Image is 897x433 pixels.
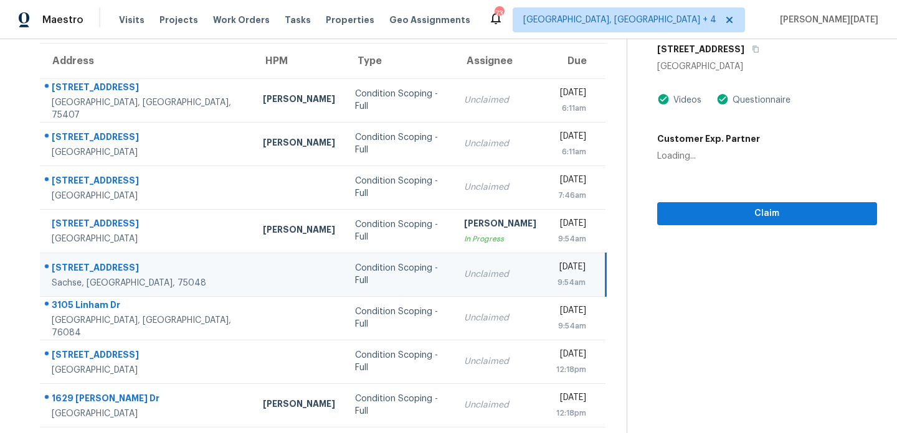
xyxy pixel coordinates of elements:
[263,398,335,413] div: [PERSON_NAME]
[556,407,586,419] div: 12:18pm
[119,14,145,26] span: Visits
[355,393,444,417] div: Condition Scoping - Full
[464,217,536,233] div: [PERSON_NAME]
[657,43,744,55] h5: [STREET_ADDRESS]
[52,174,243,190] div: [STREET_ADDRESS]
[52,190,243,202] div: [GEOGRAPHIC_DATA]
[657,60,877,73] div: [GEOGRAPHIC_DATA]
[464,399,536,411] div: Unclaimed
[657,152,696,161] span: Loading...
[42,14,83,26] span: Maestro
[355,349,444,374] div: Condition Scoping - Full
[556,86,586,102] div: [DATE]
[657,133,760,145] h5: Customer Exp. Partner
[556,363,586,376] div: 12:18pm
[556,102,586,114] div: 6:11am
[556,348,586,363] div: [DATE]
[355,175,444,200] div: Condition Scoping - Full
[52,131,243,146] div: [STREET_ADDRESS]
[285,16,311,24] span: Tasks
[355,305,444,330] div: Condition Scoping - Full
[355,131,444,156] div: Condition Scoping - Full
[775,14,878,26] span: [PERSON_NAME][DATE]
[355,218,444,243] div: Condition Scoping - Full
[556,391,586,407] div: [DATE]
[556,189,586,202] div: 7:46am
[556,217,586,233] div: [DATE]
[326,14,374,26] span: Properties
[556,130,586,146] div: [DATE]
[556,304,586,320] div: [DATE]
[464,181,536,193] div: Unclaimed
[263,223,335,239] div: [PERSON_NAME]
[52,261,243,277] div: [STREET_ADDRESS]
[52,277,243,289] div: Sachse, [GEOGRAPHIC_DATA], 75048
[464,355,536,368] div: Unclaimed
[40,44,253,78] th: Address
[52,146,243,159] div: [GEOGRAPHIC_DATA]
[744,38,761,60] button: Copy Address
[52,314,243,339] div: [GEOGRAPHIC_DATA], [GEOGRAPHIC_DATA], 76084
[464,312,536,324] div: Unclaimed
[546,44,605,78] th: Due
[729,94,790,106] div: Questionnaire
[52,407,243,420] div: [GEOGRAPHIC_DATA]
[253,44,345,78] th: HPM
[495,7,503,20] div: 73
[263,136,335,152] div: [PERSON_NAME]
[464,268,536,281] div: Unclaimed
[716,93,729,106] img: Artifact Present Icon
[355,88,444,113] div: Condition Scoping - Full
[657,202,877,225] button: Claim
[52,81,243,96] div: [STREET_ADDRESS]
[52,233,243,245] div: [GEOGRAPHIC_DATA]
[213,14,270,26] span: Work Orders
[523,14,716,26] span: [GEOGRAPHIC_DATA], [GEOGRAPHIC_DATA] + 4
[52,299,243,314] div: 3105 Linham Dr
[556,261,586,276] div: [DATE]
[159,14,198,26] span: Projects
[454,44,546,78] th: Assignee
[52,364,243,376] div: [GEOGRAPHIC_DATA]
[464,94,536,106] div: Unclaimed
[556,320,586,332] div: 9:54am
[52,392,243,407] div: 1629 [PERSON_NAME] Dr
[355,262,444,287] div: Condition Scoping - Full
[464,137,536,150] div: Unclaimed
[556,233,586,245] div: 9:54am
[52,217,243,233] div: [STREET_ADDRESS]
[263,93,335,108] div: [PERSON_NAME]
[556,146,586,158] div: 6:11am
[389,14,470,26] span: Geo Assignments
[52,348,243,364] div: [STREET_ADDRESS]
[667,206,867,221] span: Claim
[670,94,701,106] div: Videos
[556,174,586,189] div: [DATE]
[464,233,536,245] div: In Progress
[657,93,670,106] img: Artifact Present Icon
[345,44,454,78] th: Type
[52,96,243,121] div: [GEOGRAPHIC_DATA], [GEOGRAPHIC_DATA], 75407
[556,276,586,289] div: 9:54am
